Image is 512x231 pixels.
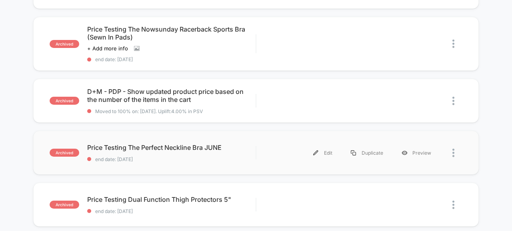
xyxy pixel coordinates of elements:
img: menu [313,150,318,155]
span: end date: [DATE] [87,208,256,214]
img: close [452,149,454,157]
span: Moved to 100% on: [DATE] . Uplift: 4.00% in PSV [95,108,203,114]
div: Preview [392,144,440,162]
img: close [452,201,454,209]
span: archived [50,40,79,48]
div: Duplicate [342,144,392,162]
div: Edit [304,144,342,162]
span: archived [50,149,79,157]
img: menu [351,150,356,155]
span: archived [50,97,79,105]
span: archived [50,201,79,209]
span: Price Testing The Nowsunday Racerback Sports Bra (Sewn In Pads) [87,25,256,41]
img: close [452,40,454,48]
span: end date: [DATE] [87,156,256,162]
span: D+M - PDP - Show updated product price based on the number of the items in the cart [87,88,256,104]
span: end date: [DATE] [87,56,256,62]
img: close [452,97,454,105]
span: Price Testing Dual Function Thigh Protectors 5" [87,195,256,203]
span: + Add more info [87,45,128,52]
span: Price Testing The Perfect Neckline Bra JUNE [87,143,256,151]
